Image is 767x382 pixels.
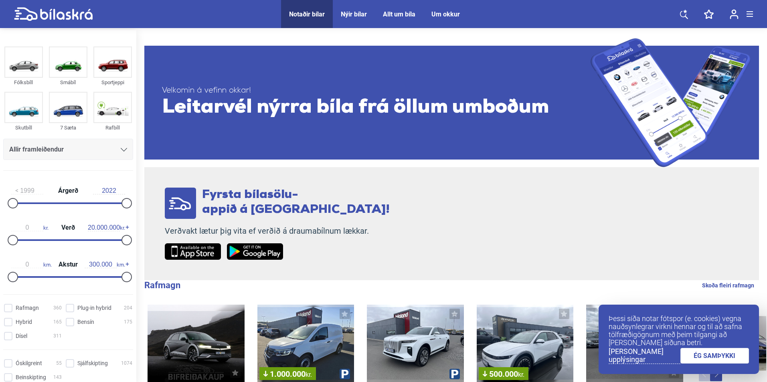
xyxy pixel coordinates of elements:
span: Hybrid [16,318,32,326]
span: Bensín [77,318,94,326]
span: 143 [53,373,62,382]
a: Velkomin á vefinn okkar!Leitarvél nýrra bíla frá öllum umboðum [144,38,759,167]
span: 1074 [121,359,132,368]
div: Fólksbíll [4,78,43,87]
span: 165 [53,318,62,326]
button: Previous [699,367,711,381]
span: Árgerð [56,188,80,194]
span: Rafmagn [16,304,39,312]
span: Plug-in hybrid [77,304,111,312]
div: Smábíl [49,78,87,87]
span: Fyrsta bílasölu- appið á [GEOGRAPHIC_DATA]! [202,189,390,216]
span: 1.000.000 [263,370,312,378]
span: 311 [53,332,62,340]
b: Rafmagn [144,280,180,290]
span: 360 [53,304,62,312]
span: Sjálfskipting [77,359,108,368]
button: Next [710,367,722,381]
span: Velkomin á vefinn okkar! [162,86,591,96]
span: Óskilgreint [16,359,42,368]
div: Sportjeppi [93,78,132,87]
div: Rafbíll [93,123,132,132]
a: Skoða fleiri rafmagn [702,280,754,291]
span: kr. [11,224,49,231]
span: Akstur [57,261,80,268]
span: 175 [124,318,132,326]
span: kr. [88,224,125,231]
a: Um okkur [431,10,460,18]
a: ÉG SAMÞYKKI [680,348,749,364]
span: km. [85,261,125,268]
span: kr. [518,371,524,378]
span: Leitarvél nýrra bíla frá öllum umboðum [162,96,591,120]
span: 500.000 [483,370,524,378]
p: Þessi síða notar fótspor (e. cookies) vegna nauðsynlegrar virkni hennar og til að safna tölfræðig... [609,315,749,347]
div: Skutbíll [4,123,43,132]
a: Notaðir bílar [289,10,325,18]
a: [PERSON_NAME] upplýsingar [609,348,680,364]
a: Nýir bílar [341,10,367,18]
span: 204 [124,304,132,312]
img: user-login.svg [730,9,739,19]
span: Allir framleiðendur [9,144,64,155]
span: Verð [59,224,77,231]
span: 55 [56,359,62,368]
span: Dísel [16,332,27,340]
a: Allt um bíla [383,10,415,18]
span: Beinskipting [16,373,46,382]
div: 7 Sæta [49,123,87,132]
p: Verðvakt lætur þig vita ef verðið á draumabílnum lækkar. [165,226,390,236]
span: km. [11,261,52,268]
span: kr. [306,371,312,378]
